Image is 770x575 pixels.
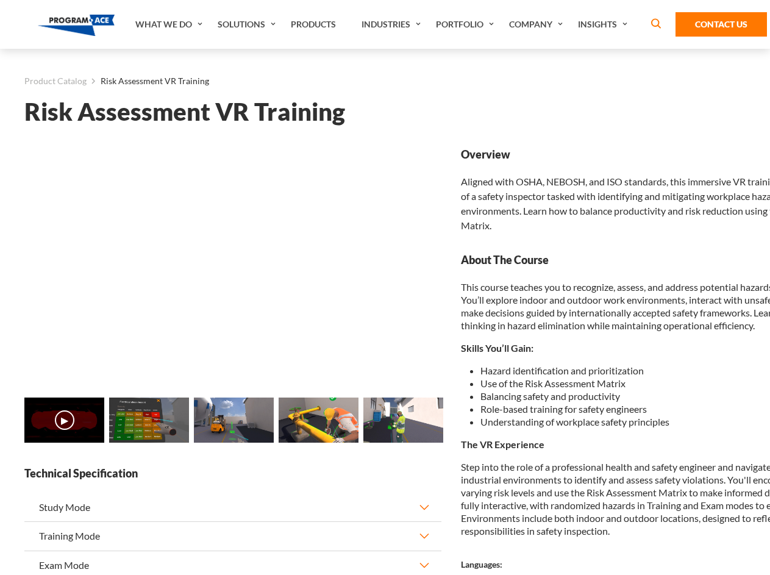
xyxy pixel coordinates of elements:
button: Training Mode [24,522,441,550]
img: Risk Assessment VR Training - Preview 4 [363,398,443,443]
img: Risk Assessment VR Training - Video 0 [24,398,104,443]
img: Risk Assessment VR Training - Preview 1 [109,398,189,443]
button: Study Mode [24,493,441,521]
img: Program-Ace [38,15,115,36]
a: Product Catalog [24,73,87,89]
strong: Technical Specification [24,466,441,481]
li: Risk Assessment VR Training [87,73,209,89]
strong: Languages: [461,559,502,570]
img: Risk Assessment VR Training - Preview 2 [194,398,274,443]
button: ▶ [55,410,74,430]
iframe: Risk Assessment VR Training - Video 0 [24,147,441,382]
a: Contact Us [676,12,767,37]
img: Risk Assessment VR Training - Preview 3 [279,398,358,443]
